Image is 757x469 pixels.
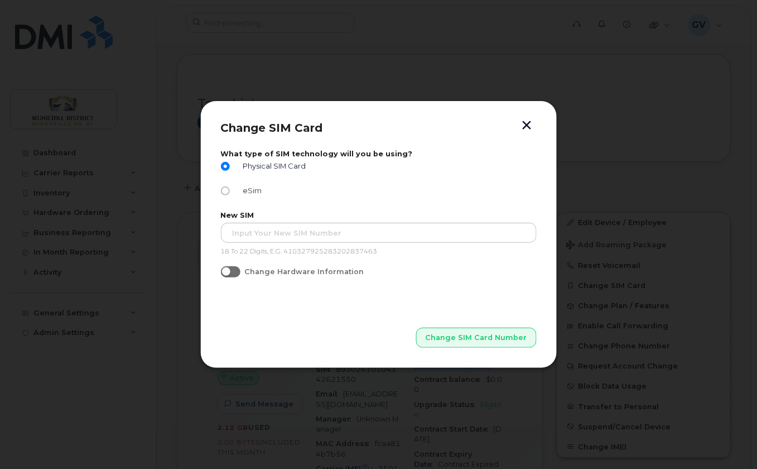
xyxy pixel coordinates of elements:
[416,328,537,348] button: Change SIM Card Number
[221,186,230,195] input: eSim
[221,211,537,219] label: New SIM
[426,332,527,343] span: Change SIM Card Number
[239,186,262,195] span: eSim
[221,150,537,158] label: What type of SIM technology will you be using?
[221,223,537,243] input: Input Your New SIM Number
[245,267,364,276] span: Change Hardware Information
[239,162,306,170] span: Physical SIM Card
[221,121,323,135] span: Change SIM Card
[221,266,230,275] input: Change Hardware Information
[221,247,537,256] p: 18 To 22 Digits, E.G. 410327925283202837463
[221,162,230,171] input: Physical SIM Card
